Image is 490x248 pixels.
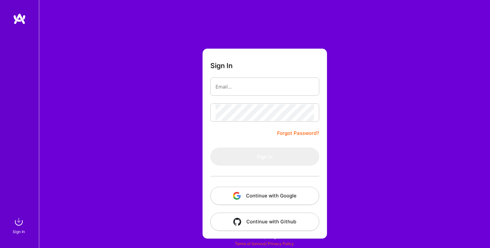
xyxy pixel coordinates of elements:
a: Terms of Service [235,241,265,246]
button: Continue with Github [210,213,319,231]
button: Continue with Google [210,187,319,205]
input: Email... [216,78,314,95]
h3: Sign In [210,62,233,70]
span: | [235,241,294,246]
img: sign in [12,215,25,228]
a: Privacy Policy [268,241,294,246]
button: Sign In [210,148,319,166]
img: logo [13,13,26,25]
a: Forgot Password? [277,129,319,137]
a: sign inSign In [14,215,25,235]
img: icon [233,218,241,226]
img: icon [233,192,241,200]
div: © 2025 ATeams Inc., All rights reserved. [39,229,490,245]
div: Sign In [13,228,25,235]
